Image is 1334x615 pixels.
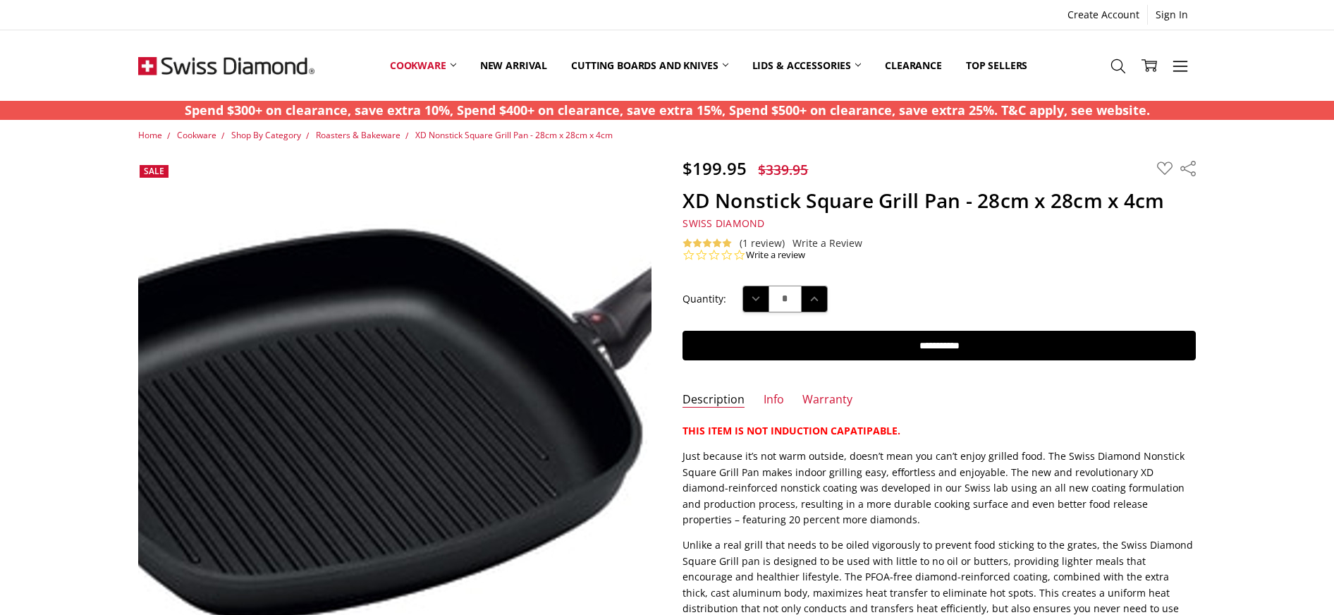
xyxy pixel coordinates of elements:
a: Warranty [802,392,852,408]
a: (1 review) [740,238,785,249]
label: Quantity: [683,291,726,307]
a: Home [138,129,162,141]
a: Description [683,392,745,408]
span: THIS ITEM IS NOT INDUCTION CAPATIPABLE. [683,424,900,437]
a: Write a Review [793,238,862,249]
span: $199.95 [683,157,747,180]
a: Cookware [177,129,216,141]
a: Roasters & Bakeware [316,129,400,141]
a: New arrival [468,34,559,97]
a: Cookware [378,34,468,97]
a: Cutting boards and knives [559,34,740,97]
span: Sale [144,165,164,177]
a: XD Nonstick Square Grill Pan - 28cm x 28cm x 4cm [415,129,613,141]
a: Top Sellers [954,34,1039,97]
img: Free Shipping On Every Order [138,30,314,101]
a: Write a review [746,249,805,262]
a: Clearance [873,34,954,97]
span: Swiss Diamond [683,217,764,230]
a: Sign In [1148,5,1196,25]
p: Spend $300+ on clearance, save extra 10%, Spend $400+ on clearance, save extra 15%, Spend $500+ o... [185,101,1150,120]
h1: XD Nonstick Square Grill Pan - 28cm x 28cm x 4cm [683,188,1196,213]
a: Info [764,392,784,408]
p: Just because it’s not warm outside, doesn’t mean you can’t enjoy grilled food. The Swiss Diamond ... [683,449,1196,528]
span: $339.95 [758,160,808,179]
a: Create Account [1060,5,1147,25]
a: Shop By Category [231,129,301,141]
a: Lids & Accessories [740,34,873,97]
